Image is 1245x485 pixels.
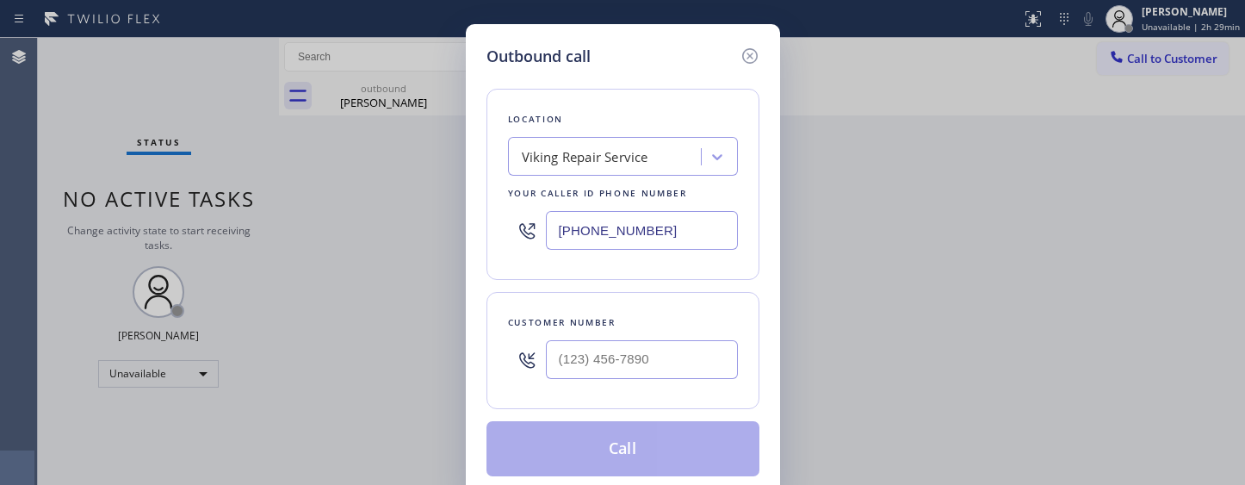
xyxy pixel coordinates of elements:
[522,147,648,167] div: Viking Repair Service
[486,45,591,68] h5: Outbound call
[546,340,738,379] input: (123) 456-7890
[508,184,738,202] div: Your caller id phone number
[508,110,738,128] div: Location
[546,211,738,250] input: (123) 456-7890
[486,421,759,476] button: Call
[508,314,738,332] div: Customer number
